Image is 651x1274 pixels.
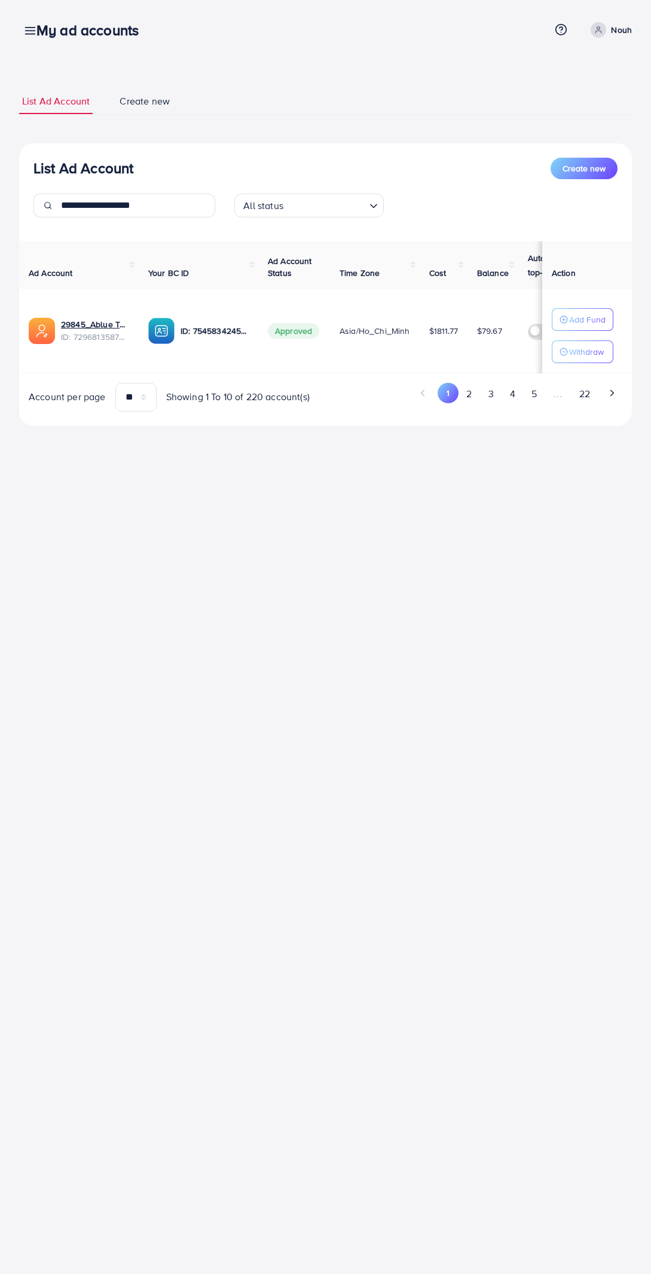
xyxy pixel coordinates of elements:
span: Approved [268,323,319,339]
span: Time Zone [340,267,380,279]
button: Go to page 22 [571,383,598,405]
a: 29845_Ablue Tuyết_09 [61,318,129,330]
div: Search for option [234,194,384,217]
img: ic-ads-acc.e4c84228.svg [29,318,55,344]
button: Go to next page [601,383,622,403]
span: All status [241,197,286,214]
span: Action [552,267,576,279]
button: Go to page 2 [459,383,480,405]
span: $1811.77 [429,325,458,337]
span: Showing 1 To 10 of 220 account(s) [166,390,310,404]
span: Asia/Ho_Chi_Minh [340,325,410,337]
span: Create new [563,162,606,174]
span: List Ad Account [22,94,90,108]
button: Go to page 1 [438,383,459,403]
h3: List Ad Account [33,159,133,177]
span: Your BC ID [148,267,190,279]
p: Withdraw [569,345,604,359]
span: Account per page [29,390,106,404]
input: Search for option [287,195,365,214]
button: Create new [551,158,618,179]
h3: My ad accounts [36,22,148,39]
img: ic-ba-acc.ded83a64.svg [148,318,175,344]
a: Nouh [586,22,632,38]
button: Go to page 5 [523,383,545,405]
button: Add Fund [552,308,613,331]
button: Go to page 3 [480,383,502,405]
div: <span class='underline'>29845_Ablue Tuyết_09</span></br>7296813587941605378 [61,318,129,343]
span: Create new [120,94,170,108]
p: Auto top-up [528,251,563,280]
p: ID: 7545834245357502480 [181,324,249,338]
ul: Pagination [335,383,623,405]
span: Cost [429,267,447,279]
button: Withdraw [552,340,613,363]
p: Nouh [611,23,632,37]
span: $79.67 [477,325,502,337]
span: Ad Account Status [268,255,312,279]
span: Balance [477,267,509,279]
p: Add Fund [569,312,606,327]
span: Ad Account [29,267,73,279]
button: Go to page 4 [502,383,523,405]
span: ID: 7296813587941605378 [61,331,129,343]
iframe: Chat [600,1220,642,1265]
